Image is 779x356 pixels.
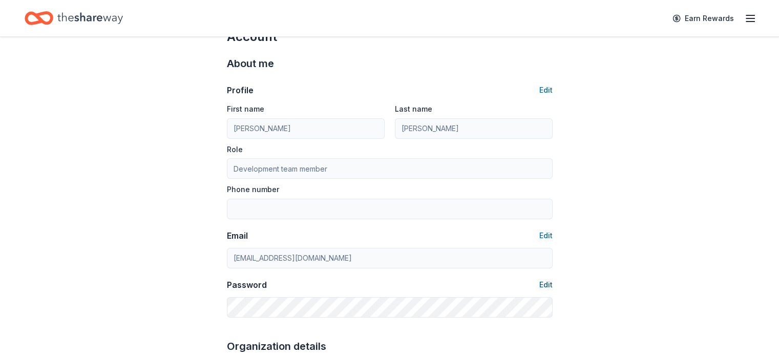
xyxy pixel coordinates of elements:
label: Role [227,144,243,155]
div: Account [227,29,553,45]
label: First name [227,104,264,114]
label: Phone number [227,184,279,195]
button: Edit [539,229,553,242]
button: Edit [539,84,553,96]
a: Earn Rewards [666,9,740,28]
div: Email [227,229,248,242]
a: Home [25,6,123,30]
div: Profile [227,84,254,96]
div: Password [227,279,267,291]
div: Organization details [227,338,553,354]
label: Last name [395,104,432,114]
div: About me [227,55,553,72]
button: Edit [539,279,553,291]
